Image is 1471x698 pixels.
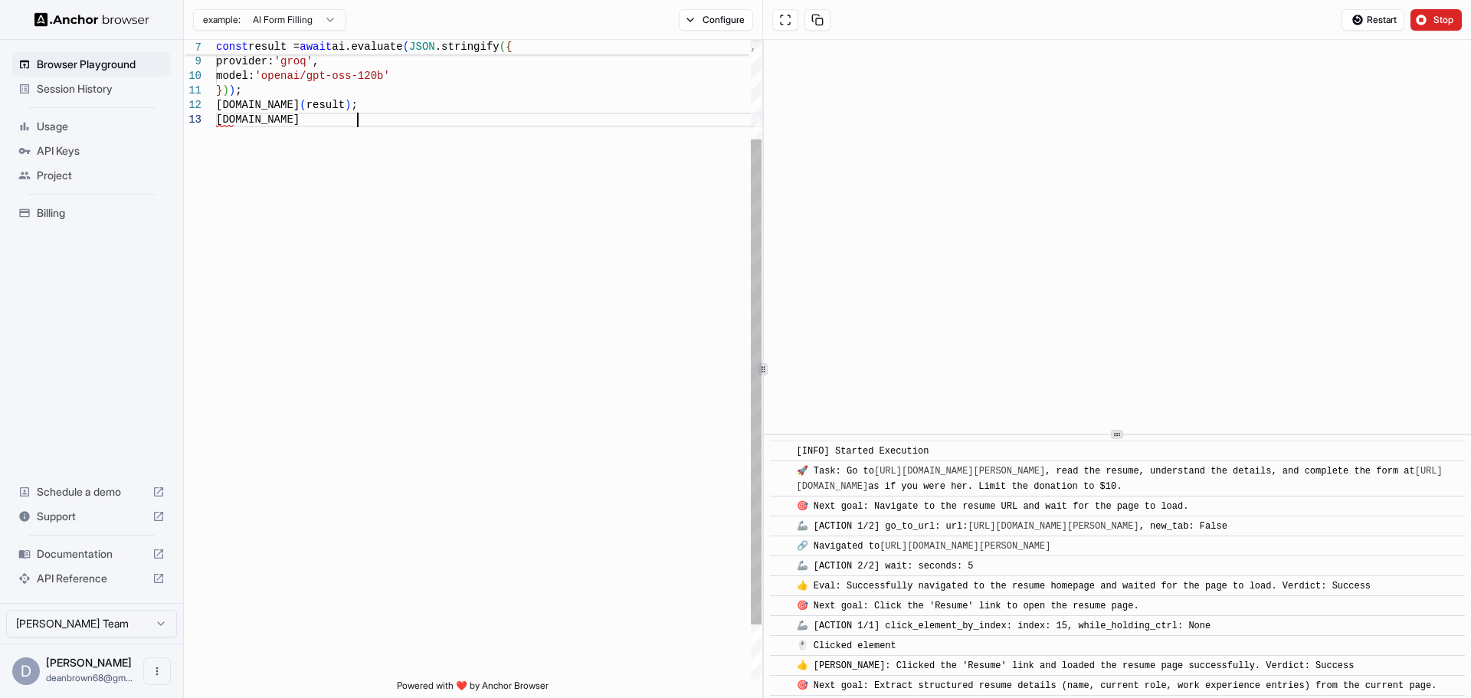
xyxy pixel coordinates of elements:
span: Stop [1433,14,1455,26]
div: Schedule a demo [12,480,171,504]
span: ai.evaluate [332,41,402,53]
span: ​ [778,464,785,479]
span: Project [37,168,165,183]
span: ; [235,84,241,97]
div: Billing [12,201,171,225]
span: example: [203,14,241,26]
span: } [216,84,222,97]
div: Browser Playground [12,52,171,77]
span: ​ [778,638,785,654]
span: ​ [778,519,785,534]
span: 7 [184,41,201,55]
span: API Reference [37,571,146,586]
span: ​ [778,559,785,574]
span: ​ [778,658,785,673]
span: Browser Playground [37,57,165,72]
span: ​ [778,578,785,594]
span: 🎯 Next goal: Extract structured resume details (name, current role, work experience entries) from... [797,680,1437,691]
span: 👍 Eval: Successfully navigated to the resume homepage and waited for the page to load. Verdict: S... [797,581,1371,591]
span: ​ [778,539,785,554]
span: ( [403,41,409,53]
span: ) [229,84,235,97]
div: API Reference [12,566,171,591]
span: await [300,41,332,53]
span: Documentation [37,546,146,562]
div: 11 [184,84,201,98]
span: , [313,55,319,67]
span: 'openai/gpt-oss-120b' [254,70,389,82]
span: Billing [37,205,165,221]
span: ( [500,41,506,53]
span: Usage [37,119,165,134]
span: ​ [778,678,785,693]
span: 🎯 Next goal: Click the 'Resume' link to open the resume page. [797,601,1139,611]
div: API Keys [12,139,171,163]
span: model: [216,70,254,82]
span: result = [248,41,300,53]
button: Open in full screen [772,9,798,31]
span: API Keys [37,143,165,159]
span: ​ [778,444,785,459]
span: Support [37,509,146,524]
span: [INFO] Started Execution [797,446,929,457]
div: 10 [184,69,201,84]
span: 👍 [PERSON_NAME]: Clicked the 'Resume' link and loaded the resume page successfully. Verdict: Success [797,660,1355,671]
div: 9 [184,54,201,69]
span: const [216,41,248,53]
span: ​ [778,598,785,614]
div: D [12,657,40,685]
div: Project [12,163,171,188]
span: ( [300,99,306,111]
span: JSON [409,41,435,53]
span: 🚀 Task: Go to , read the resume, understand the details, and complete the form at as if you were ... [797,466,1443,492]
span: Schedule a demo [37,484,146,500]
span: ​ [778,618,785,634]
span: Restart [1367,14,1397,26]
span: 🎯 Next goal: Navigate to the resume URL and wait for the page to load. [797,501,1189,512]
img: Anchor Logo [34,12,149,27]
span: 🦾 [ACTION 1/2] go_to_url: url: , new_tab: False [797,521,1227,532]
div: 13 [184,113,201,127]
a: [URL][DOMAIN_NAME][PERSON_NAME] [968,521,1138,532]
span: Powered with ❤️ by Anchor Browser [397,680,549,698]
span: ; [351,99,357,111]
span: 'groq' [274,55,313,67]
span: 🦾 [ACTION 1/1] click_element_by_index: index: 15, while_holding_ctrl: None [797,621,1211,631]
a: [URL][DOMAIN_NAME][PERSON_NAME] [880,541,1050,552]
a: [URL][DOMAIN_NAME] [797,466,1443,492]
span: [DOMAIN_NAME] [216,113,300,126]
button: Stop [1410,9,1462,31]
span: ) [222,84,228,97]
span: result [306,99,345,111]
span: Dean Brown [46,656,132,669]
span: ​ [778,499,785,514]
div: Usage [12,114,171,139]
button: Restart [1342,9,1404,31]
span: { [506,41,512,53]
div: Documentation [12,542,171,566]
button: Copy session ID [804,9,831,31]
span: 🔗 Navigated to [797,541,1057,552]
span: [DOMAIN_NAME] [216,99,300,111]
span: Session History [37,81,165,97]
span: 🦾 [ACTION 2/2] wait: seconds: 5 [797,561,974,572]
div: Support [12,504,171,529]
span: provider: [216,55,274,67]
button: Configure [679,9,753,31]
span: ) [345,99,351,111]
span: 🖱️ Clicked element [797,641,896,651]
button: Open menu [143,657,171,685]
span: .stringify [435,41,500,53]
span: deanbrown68@gmail.com [46,672,133,683]
a: [URL][DOMAIN_NAME][PERSON_NAME] [874,466,1045,477]
div: 12 [184,98,201,113]
div: Session History [12,77,171,101]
